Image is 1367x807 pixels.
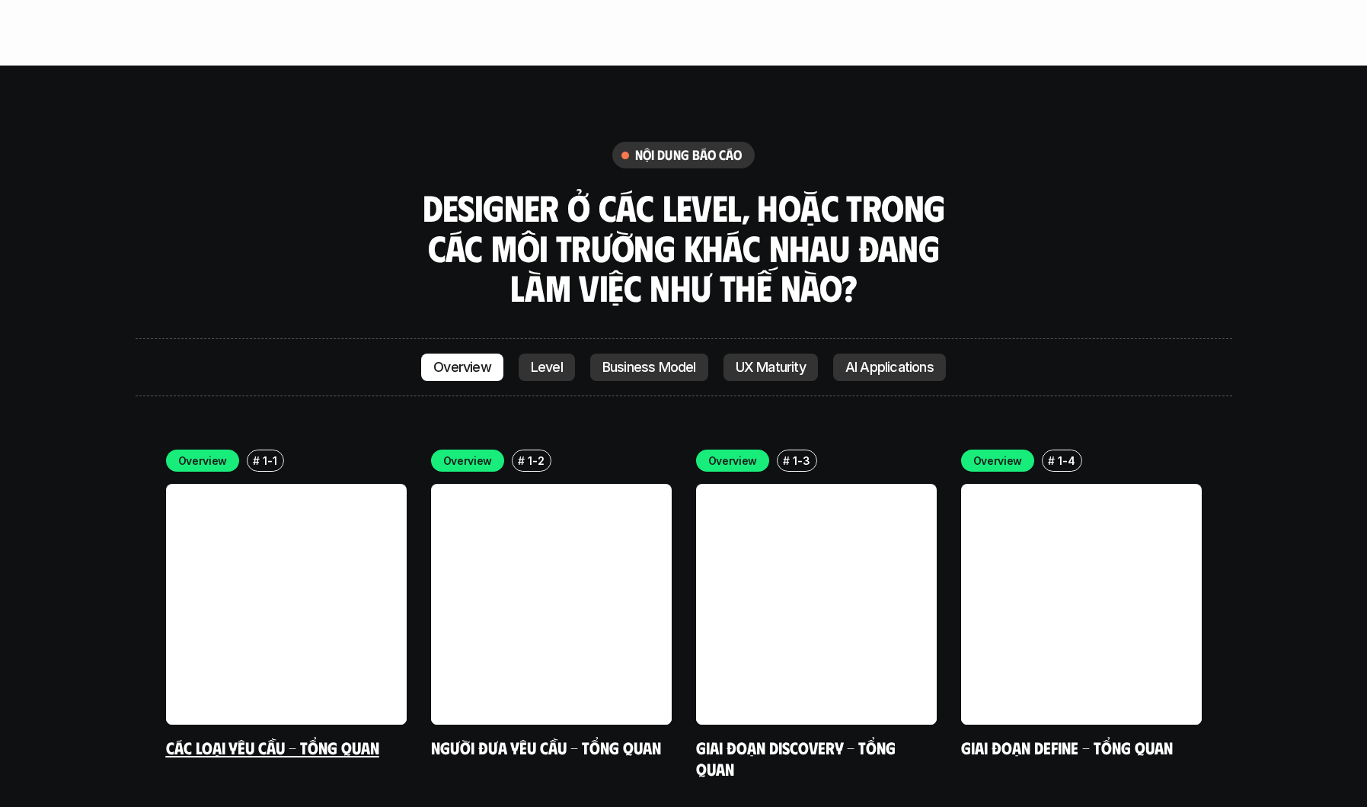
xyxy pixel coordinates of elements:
[443,453,493,469] p: Overview
[528,453,544,469] p: 1-2
[783,455,790,466] h6: #
[433,360,491,375] p: Overview
[736,360,806,375] p: UX Maturity
[833,354,946,381] a: AI Applications
[518,455,525,466] h6: #
[417,187,950,308] h3: Designer ở các level, hoặc trong các môi trường khác nhau đang làm việc như thế nào?
[166,737,379,757] a: Các loại yêu cầu - Tổng quan
[723,354,818,381] a: UX Maturity
[696,737,899,779] a: Giai đoạn Discovery - Tổng quan
[263,453,276,469] p: 1-1
[431,737,661,757] a: Người đưa yêu cầu - Tổng quan
[590,354,708,381] a: Business Model
[1058,453,1075,469] p: 1-4
[178,453,228,469] p: Overview
[973,453,1023,469] p: Overview
[602,360,696,375] p: Business Model
[635,146,743,164] h6: nội dung báo cáo
[421,354,503,381] a: Overview
[961,737,1173,757] a: Giai đoạn Define - Tổng quan
[519,354,575,381] a: Level
[793,453,810,469] p: 1-3
[253,455,260,466] h6: #
[1048,455,1055,466] h6: #
[531,360,563,375] p: Level
[845,360,934,375] p: AI Applications
[708,453,758,469] p: Overview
